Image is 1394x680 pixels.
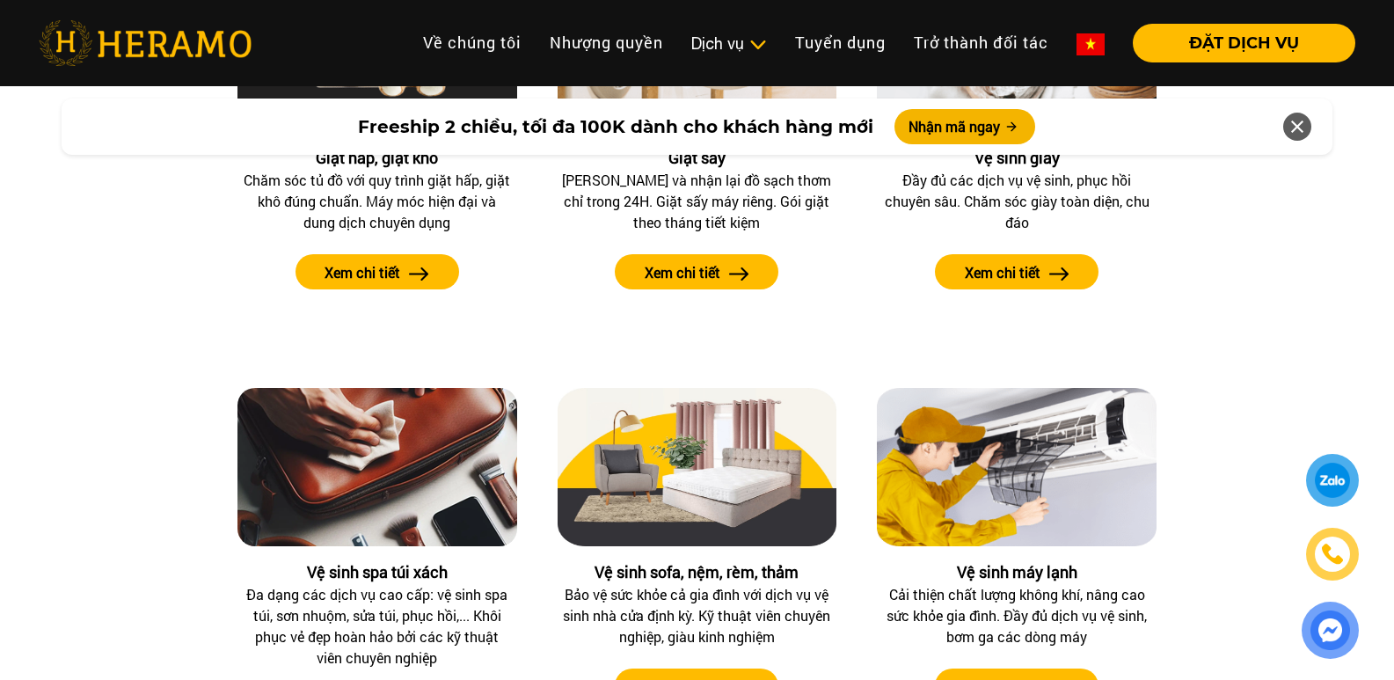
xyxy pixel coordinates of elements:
[1049,267,1069,281] img: arrow
[877,388,1157,546] img: Vệ sinh máy lạnh
[881,170,1152,233] div: Đầy đủ các dịch vụ vệ sinh, phục hồi chuyên sâu. Chăm sóc giày toàn diện, chu đáo
[1308,530,1357,579] a: phone-icon
[1133,24,1355,62] button: ĐẶT DỊCH VỤ
[409,267,429,281] img: arrow
[536,24,677,62] a: Nhượng quyền
[900,24,1062,62] a: Trở thành đối tác
[562,170,833,233] div: [PERSON_NAME] và nhận lại đồ sạch thơm chỉ trong 24H. Giặt sấy máy riêng. Gói giặt theo tháng tiế...
[358,113,873,140] span: Freeship 2 chiều, tối đa 100K dành cho khách hàng mới
[881,584,1152,647] div: Cải thiện chất lượng không khí, nâng cao sức khỏe gia đình. Đầy đủ dịch vụ vệ sinh, bơm ga các dò...
[558,254,837,289] a: Xem chi tiết arrow
[237,560,517,584] div: Vệ sinh spa túi xách
[409,24,536,62] a: Về chúng tôi
[691,32,767,55] div: Dịch vụ
[1320,541,1346,567] img: phone-icon
[748,36,767,54] img: subToggleIcon
[242,584,513,669] div: Đa dạng các dịch vụ cao cấp: vệ sinh spa túi, sơn nhuộm, sửa túi, phục hồi,... Khôi phục vẻ đẹp h...
[39,20,252,66] img: heramo-logo.png
[645,262,720,283] label: Xem chi tiết
[558,388,837,546] img: Vệ sinh sofa, nệm, rèm, thảm
[237,254,517,289] a: Xem chi tiết arrow
[729,267,749,281] img: arrow
[894,109,1035,144] button: Nhận mã ngay
[237,388,517,546] img: Vệ sinh spa túi xách
[781,24,900,62] a: Tuyển dụng
[296,254,459,289] button: Xem chi tiết
[877,560,1157,584] div: Vệ sinh máy lạnh
[965,262,1040,283] label: Xem chi tiết
[1077,33,1105,55] img: vn-flag.png
[1119,35,1355,51] a: ĐẶT DỊCH VỤ
[877,254,1157,289] a: Xem chi tiết arrow
[935,254,1098,289] button: Xem chi tiết
[558,560,837,584] div: Vệ sinh sofa, nệm, rèm, thảm
[562,584,833,647] div: Bảo vệ sức khỏe cả gia đình với dịch vụ vệ sinh nhà cửa định kỳ. Kỹ thuật viên chuyên nghiệp, già...
[615,254,778,289] button: Xem chi tiết
[242,170,513,233] div: Chăm sóc tủ đồ với quy trình giặt hấp, giặt khô đúng chuẩn. Máy móc hiện đại và dung dịch chuyên ...
[325,262,400,283] label: Xem chi tiết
